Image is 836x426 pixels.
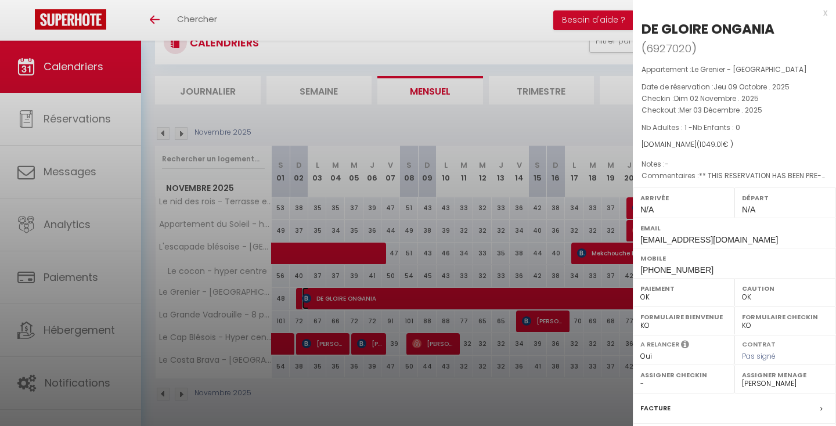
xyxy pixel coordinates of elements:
p: Commentaires : [642,170,827,182]
span: Dim 02 Novembre . 2025 [674,93,759,103]
p: Checkin : [642,93,827,104]
label: Formulaire Bienvenue [640,311,727,323]
p: Appartement : [642,64,827,75]
span: Mer 03 Décembre . 2025 [679,105,762,115]
label: Facture [640,402,671,414]
label: Assigner Menage [742,369,828,381]
div: x [633,6,827,20]
label: Arrivée [640,192,727,204]
label: Mobile [640,252,828,264]
p: Date de réservation : [642,81,827,93]
label: Paiement [640,283,727,294]
label: Email [640,222,828,234]
div: [DOMAIN_NAME] [642,139,827,150]
span: ( € ) [697,139,733,149]
span: Nb Adultes : 1 - [642,122,740,132]
span: [EMAIL_ADDRESS][DOMAIN_NAME] [640,235,778,244]
p: Notes : [642,158,827,170]
i: Sélectionner OUI si vous souhaiter envoyer les séquences de messages post-checkout [681,340,689,352]
label: Départ [742,192,828,204]
span: N/A [742,205,755,214]
label: Contrat [742,340,776,347]
span: 6927020 [646,41,691,56]
span: [PHONE_NUMBER] [640,265,714,275]
span: - [665,159,669,169]
span: Le Grenier - [GEOGRAPHIC_DATA] [691,64,807,74]
label: Formulaire Checkin [742,311,828,323]
span: Jeu 09 Octobre . 2025 [714,82,790,92]
div: DE GLOIRE ONGANIA [642,20,774,38]
span: Pas signé [742,351,776,361]
p: Checkout : [642,104,827,116]
span: N/A [640,205,654,214]
span: 1049.01 [700,139,723,149]
label: A relancer [640,340,679,349]
label: Assigner Checkin [640,369,727,381]
span: Nb Enfants : 0 [693,122,740,132]
span: ( ) [642,40,697,56]
label: Caution [742,283,828,294]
